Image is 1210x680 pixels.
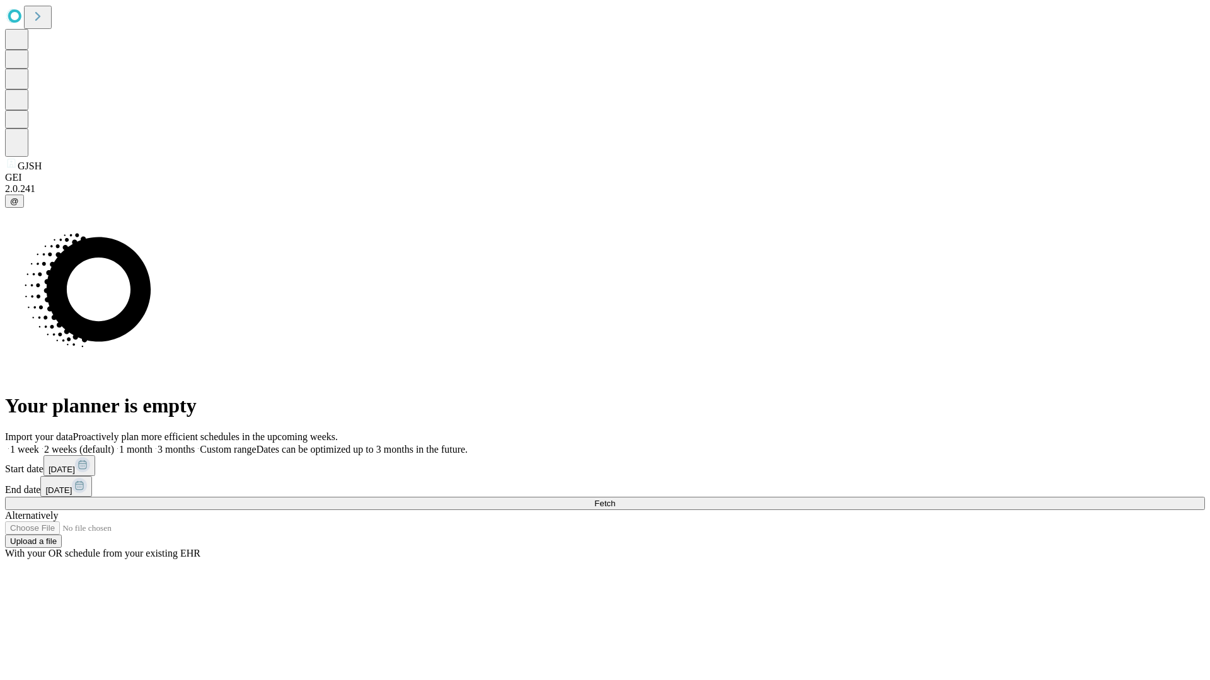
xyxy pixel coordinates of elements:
span: 1 week [10,444,39,455]
button: [DATE] [40,476,92,497]
span: GJSH [18,161,42,171]
button: @ [5,195,24,208]
div: End date [5,476,1205,497]
div: GEI [5,172,1205,183]
span: 3 months [158,444,195,455]
h1: Your planner is empty [5,394,1205,417]
button: Fetch [5,497,1205,510]
span: [DATE] [45,485,72,495]
div: 2.0.241 [5,183,1205,195]
span: Custom range [200,444,256,455]
span: @ [10,196,19,206]
button: [DATE] [43,455,95,476]
span: 2 weeks (default) [44,444,114,455]
span: Proactively plan more efficient schedules in the upcoming weeks. [73,431,338,442]
span: 1 month [119,444,153,455]
span: Import your data [5,431,73,442]
div: Start date [5,455,1205,476]
span: With your OR schedule from your existing EHR [5,548,200,558]
span: Alternatively [5,510,58,521]
span: [DATE] [49,465,75,474]
span: Dates can be optimized up to 3 months in the future. [256,444,468,455]
button: Upload a file [5,535,62,548]
span: Fetch [594,499,615,508]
